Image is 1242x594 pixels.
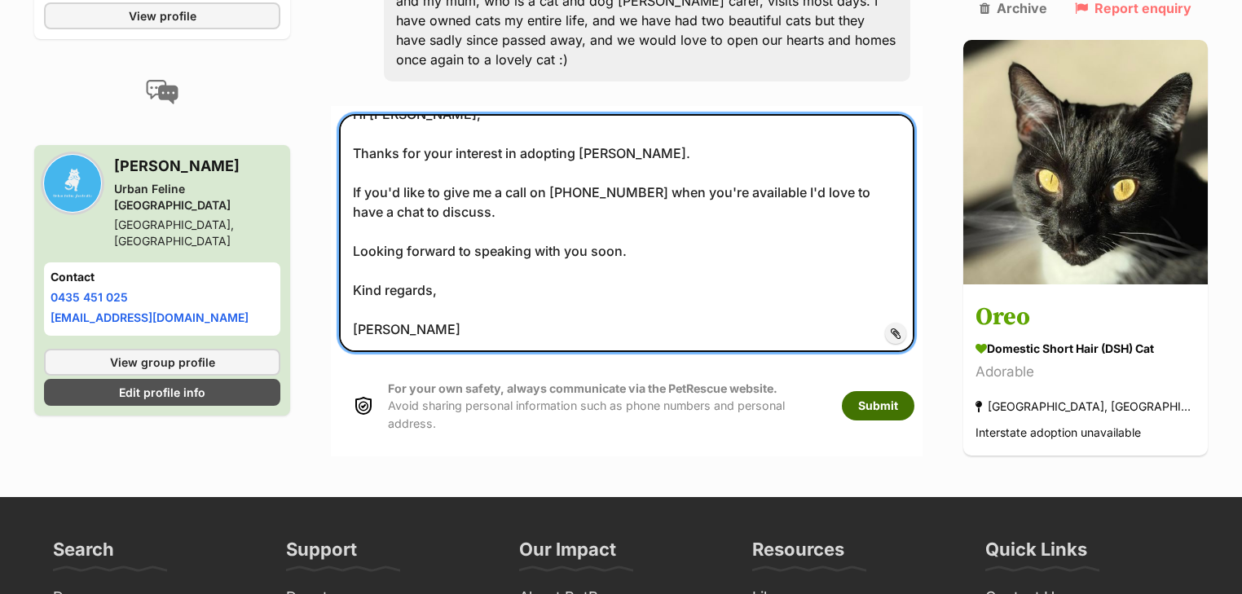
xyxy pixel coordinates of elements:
img: Urban Feline Australia profile pic [44,155,101,212]
strong: For your own safety, always communicate via the PetRescue website. [388,381,777,395]
div: [GEOGRAPHIC_DATA], [GEOGRAPHIC_DATA] [114,217,280,249]
span: View group profile [110,354,215,371]
h3: Search [53,538,114,570]
span: Interstate adoption unavailable [976,426,1141,440]
a: View profile [44,2,280,29]
h4: Contact [51,269,274,285]
div: Domestic Short Hair (DSH) Cat [976,341,1196,358]
h3: Our Impact [519,538,616,570]
a: [EMAIL_ADDRESS][DOMAIN_NAME] [51,310,249,324]
h3: Oreo [976,300,1196,337]
a: Archive [980,1,1047,15]
a: Report enquiry [1075,1,1191,15]
img: Oreo [963,40,1208,284]
a: View group profile [44,349,280,376]
span: Edit profile info [119,384,205,401]
h3: [PERSON_NAME] [114,155,280,178]
a: Oreo Domestic Short Hair (DSH) Cat Adorable [GEOGRAPHIC_DATA], [GEOGRAPHIC_DATA] Interstate adopt... [963,288,1208,456]
a: 0435 451 025 [51,290,128,304]
a: Edit profile info [44,379,280,406]
div: Adorable [976,362,1196,384]
h3: Resources [752,538,844,570]
button: Submit [842,391,914,420]
span: View profile [129,7,196,24]
img: conversation-icon-4a6f8262b818ee0b60e3300018af0b2d0b884aa5de6e9bcb8d3d4eeb1a70a7c4.svg [146,80,178,104]
div: [GEOGRAPHIC_DATA], [GEOGRAPHIC_DATA] [976,396,1196,418]
h3: Quick Links [985,538,1087,570]
p: Avoid sharing personal information such as phone numbers and personal address. [388,380,826,432]
div: Urban Feline [GEOGRAPHIC_DATA] [114,181,280,213]
h3: Support [286,538,357,570]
